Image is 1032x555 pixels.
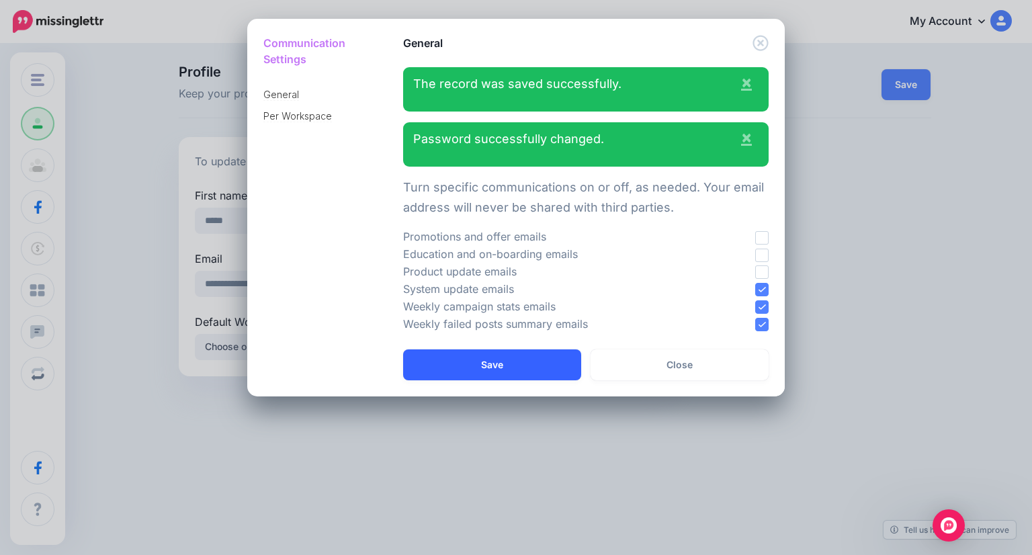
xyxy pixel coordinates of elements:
[403,246,673,263] p: Education and on-boarding emails
[403,263,673,281] p: Product update emails
[413,129,759,149] p: Password successfully changed.
[403,281,673,298] p: System update emails
[403,177,769,218] p: Turn specific communications on or off, as needed. Your email address will never be shared with t...
[263,89,299,101] a: General
[933,509,965,542] div: Open Intercom Messenger
[403,349,581,380] button: Save
[263,35,351,67] h5: Communication Settings
[741,129,752,145] a: ×
[413,74,759,94] p: The record was saved successfully.
[403,316,673,333] p: Weekly failed posts summary emails
[403,35,443,51] h5: General
[403,228,673,246] p: Promotions and offer emails
[263,110,332,122] a: Per Workspace
[752,35,769,52] button: Close
[591,349,769,380] button: Close
[403,298,673,316] p: Weekly campaign stats emails
[741,74,752,90] a: ×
